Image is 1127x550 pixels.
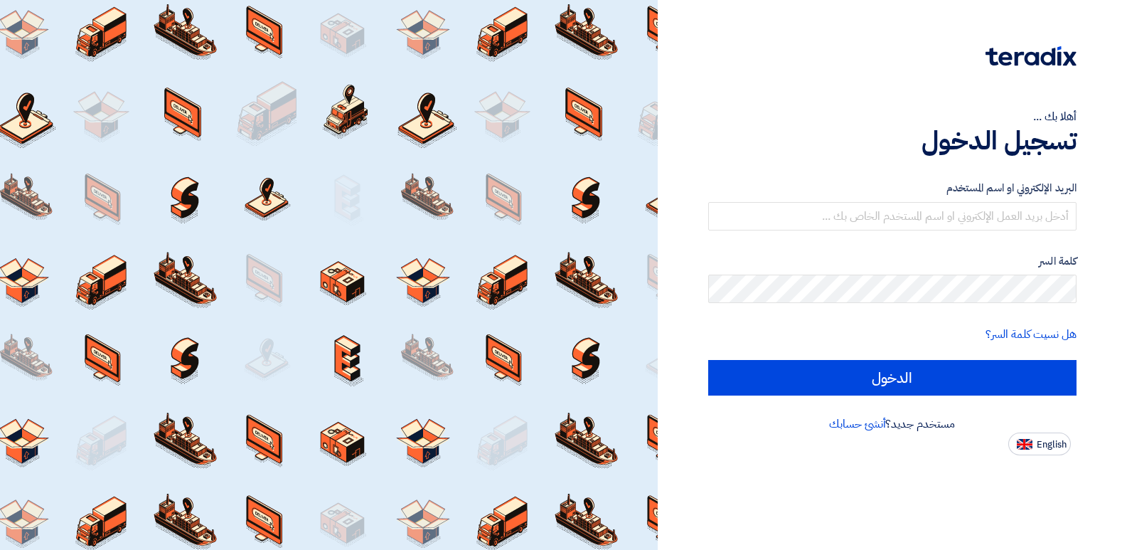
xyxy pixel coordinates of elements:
input: أدخل بريد العمل الإلكتروني او اسم المستخدم الخاص بك ... [708,202,1077,231]
a: أنشئ حسابك [829,416,885,433]
button: English [1008,433,1071,455]
div: أهلا بك ... [708,108,1077,125]
div: مستخدم جديد؟ [708,416,1077,433]
label: كلمة السر [708,253,1077,270]
span: English [1037,440,1067,450]
img: en-US.png [1017,439,1032,450]
label: البريد الإلكتروني او اسم المستخدم [708,180,1077,196]
img: Teradix logo [986,46,1077,66]
h1: تسجيل الدخول [708,125,1077,157]
input: الدخول [708,360,1077,396]
a: هل نسيت كلمة السر؟ [986,326,1077,343]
